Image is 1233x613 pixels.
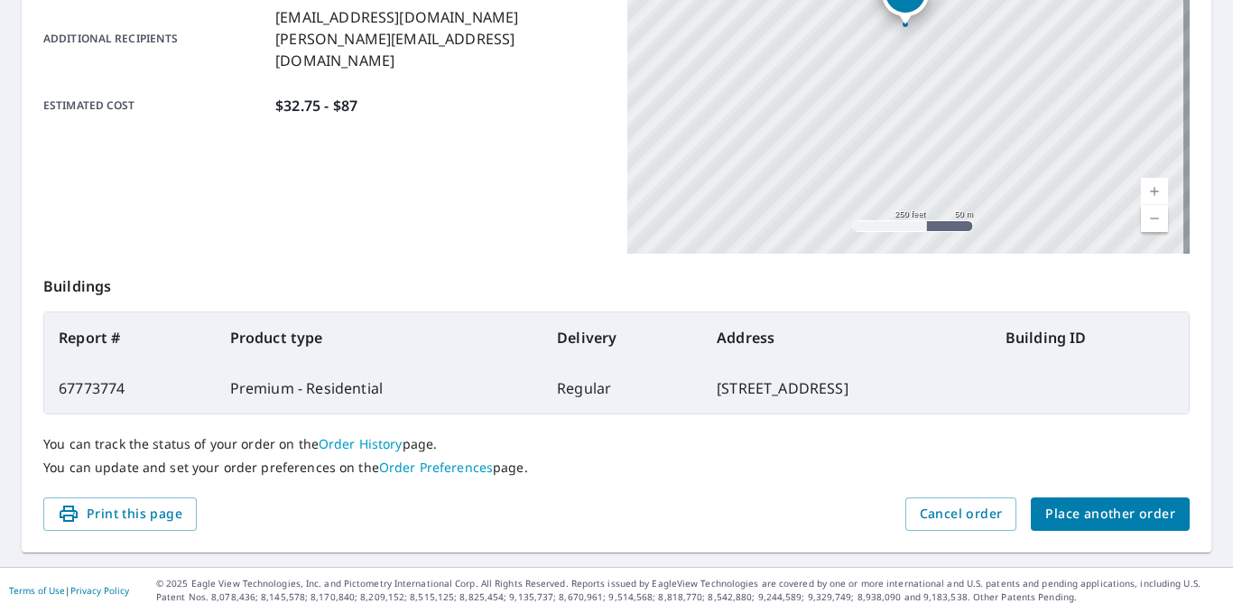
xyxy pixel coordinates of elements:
a: Order History [319,435,403,452]
p: [PERSON_NAME][EMAIL_ADDRESS][DOMAIN_NAME] [275,28,606,71]
p: $32.75 - $87 [275,95,357,116]
p: Additional recipients [43,6,268,71]
button: Print this page [43,497,197,531]
p: Estimated cost [43,95,268,116]
p: © 2025 Eagle View Technologies, Inc. and Pictometry International Corp. All Rights Reserved. Repo... [156,577,1224,604]
th: Delivery [542,312,702,363]
a: Current Level 17, Zoom Out [1141,205,1168,232]
p: You can track the status of your order on the page. [43,436,1190,452]
th: Report # [44,312,216,363]
td: 67773774 [44,363,216,413]
button: Place another order [1031,497,1190,531]
a: Order Preferences [379,459,493,476]
a: Terms of Use [9,584,65,597]
td: Premium - Residential [216,363,543,413]
p: You can update and set your order preferences on the page. [43,460,1190,476]
span: Place another order [1045,503,1175,525]
th: Product type [216,312,543,363]
span: Print this page [58,503,182,525]
p: Buildings [43,254,1190,311]
a: Current Level 17, Zoom In [1141,178,1168,205]
td: [STREET_ADDRESS] [702,363,991,413]
a: Privacy Policy [70,584,129,597]
span: Cancel order [920,503,1003,525]
th: Building ID [991,312,1189,363]
p: [EMAIL_ADDRESS][DOMAIN_NAME] [275,6,606,28]
th: Address [702,312,991,363]
p: | [9,585,129,596]
td: Regular [542,363,702,413]
button: Cancel order [905,497,1017,531]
